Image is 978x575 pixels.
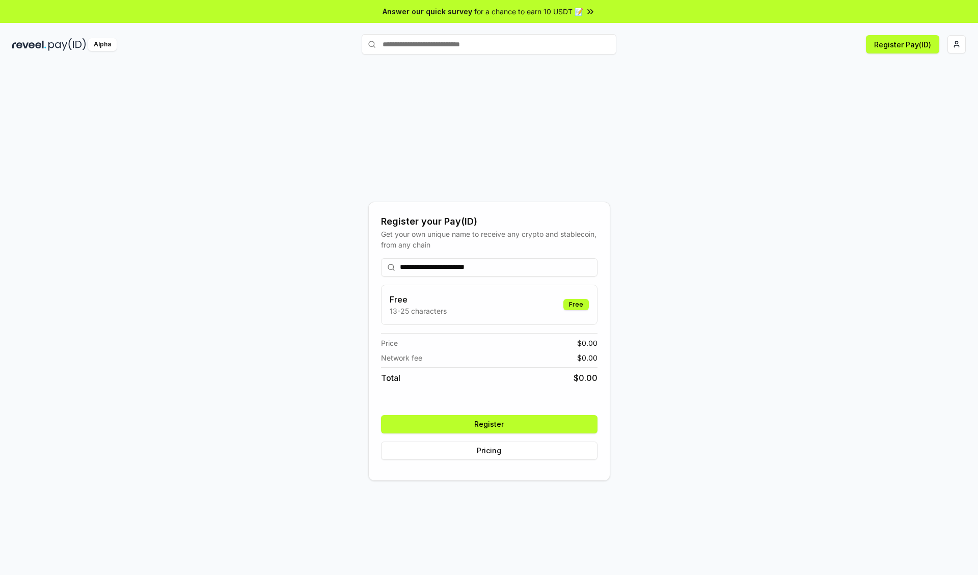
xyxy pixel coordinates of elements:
[381,352,422,363] span: Network fee
[577,352,597,363] span: $ 0.00
[381,214,597,229] div: Register your Pay(ID)
[381,338,398,348] span: Price
[381,415,597,433] button: Register
[381,229,597,250] div: Get your own unique name to receive any crypto and stablecoin, from any chain
[390,293,447,306] h3: Free
[474,6,583,17] span: for a chance to earn 10 USDT 📝
[12,38,46,51] img: reveel_dark
[381,442,597,460] button: Pricing
[383,6,472,17] span: Answer our quick survey
[563,299,589,310] div: Free
[381,372,400,384] span: Total
[574,372,597,384] span: $ 0.00
[88,38,117,51] div: Alpha
[577,338,597,348] span: $ 0.00
[48,38,86,51] img: pay_id
[866,35,939,53] button: Register Pay(ID)
[390,306,447,316] p: 13-25 characters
